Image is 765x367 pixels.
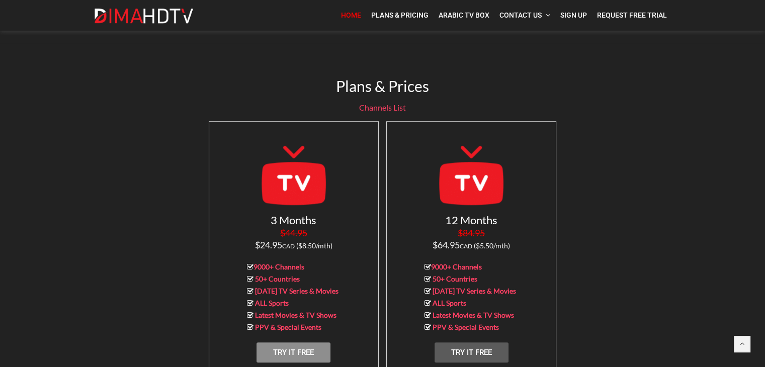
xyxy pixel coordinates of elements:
[460,242,472,250] span: CAD
[451,348,492,357] span: Try It Free
[560,11,587,19] span: Sign Up
[458,227,485,238] del: $84.95
[336,77,429,95] span: Plans & Prices
[499,11,542,19] span: Contact Us
[336,5,366,26] a: Home
[592,5,672,26] a: Request Free Trial
[439,11,489,19] span: Arabic TV Box
[445,213,497,227] span: 12 Months
[280,227,307,238] del: $44.95
[433,287,516,295] a: [DATE] TV Series & Movies
[433,227,510,250] span: $64.95
[434,5,494,26] a: Arabic TV Box
[555,5,592,26] a: Sign Up
[255,227,332,250] span: $24.95
[271,213,316,227] span: 3 Months
[255,287,338,295] a: [DATE] TV Series & Movies
[433,217,510,250] a: 12 Months $84.95$64.95CAD ($5.50/mth)
[431,262,482,271] a: 9000+ Channels
[433,299,466,307] a: ALL Sports
[435,342,508,362] a: Try It Free
[253,262,304,271] a: 9000+ Channels
[597,11,667,19] span: Request Free Trial
[474,241,510,250] span: ($5.50/mth)
[433,323,499,331] a: PPV & Special Events
[282,242,295,250] span: CAD
[255,274,300,283] a: 50+ Countries
[255,323,321,331] a: PPV & Special Events
[371,11,429,19] span: Plans & Pricing
[734,336,750,352] a: Back to top
[359,103,406,112] a: Channels List
[433,311,514,319] a: Latest Movies & TV Shows
[366,5,434,26] a: Plans & Pricing
[94,8,194,24] img: Dima HDTV
[494,5,555,26] a: Contact Us
[273,348,314,357] span: Try It Free
[255,311,336,319] a: Latest Movies & TV Shows
[255,217,332,250] a: 3 Months $44.95$24.95CAD ($8.50/mth)
[341,11,361,19] span: Home
[296,241,332,250] span: ($8.50/mth)
[433,274,477,283] a: 50+ Countries
[255,299,289,307] a: ALL Sports
[257,342,330,362] a: Try It Free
